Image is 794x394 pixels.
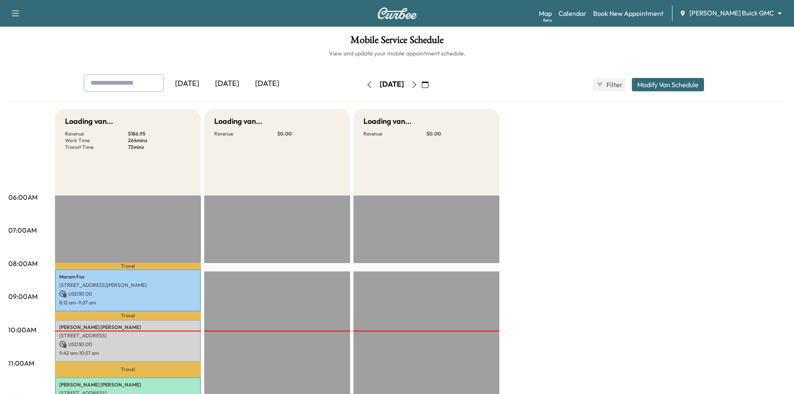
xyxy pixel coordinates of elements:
p: [STREET_ADDRESS] [59,332,197,339]
p: [PERSON_NAME] [PERSON_NAME] [59,324,197,331]
p: 10:00AM [8,325,36,335]
p: $ 0.00 [426,130,489,137]
a: MapBeta [539,8,552,18]
h5: Loading van... [65,115,113,127]
h5: Loading van... [214,115,262,127]
p: 07:00AM [8,225,37,235]
div: [DATE] [207,74,247,93]
p: Maram Foz [59,274,197,280]
p: Travel [55,263,201,269]
p: Travel [55,311,201,320]
p: 09:00AM [8,291,38,301]
p: 11:00AM [8,358,34,368]
p: 8:12 am - 9:27 am [59,299,197,306]
p: $ 186.95 [128,130,191,137]
h6: View and update your mobile appointment schedule. [8,49,786,58]
p: Revenue [363,130,426,137]
button: Modify Van Schedule [632,78,704,91]
p: USD 30.00 [59,341,197,348]
div: Beta [543,17,552,23]
p: Work Time [65,137,128,144]
p: Travel [55,362,201,377]
span: [PERSON_NAME] Buick GMC [689,8,774,18]
p: $ 0.00 [277,130,340,137]
span: Filter [606,80,621,90]
p: USD 30.00 [59,290,197,298]
p: [PERSON_NAME] [PERSON_NAME] [59,381,197,388]
a: Calendar [559,8,586,18]
h5: Loading van... [363,115,411,127]
img: Curbee Logo [377,8,417,19]
p: [STREET_ADDRESS][PERSON_NAME] [59,282,197,289]
p: 08:00AM [8,258,38,269]
button: Filter [593,78,625,91]
p: 06:00AM [8,192,38,202]
p: 73 mins [128,144,191,151]
div: [DATE] [380,79,404,90]
div: [DATE] [247,74,287,93]
p: 9:42 am - 10:57 am [59,350,197,356]
p: 264 mins [128,137,191,144]
h1: Mobile Service Schedule [8,35,786,49]
div: [DATE] [167,74,207,93]
a: Book New Appointment [593,8,664,18]
p: Revenue [65,130,128,137]
p: Transit Time [65,144,128,151]
p: Revenue [214,130,277,137]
